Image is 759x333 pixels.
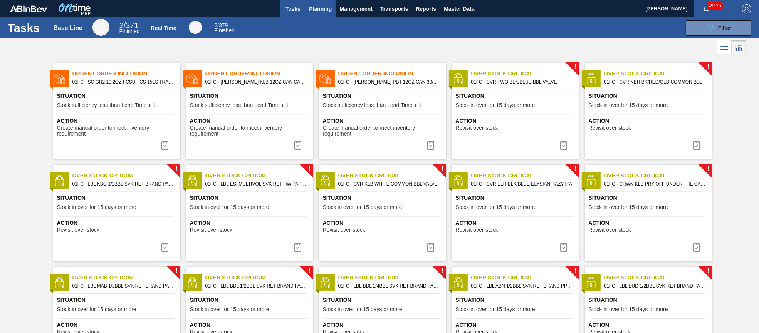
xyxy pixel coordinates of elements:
[57,296,178,304] span: Situation
[205,78,307,86] span: 01FC - CARR KLB 12OZ CAN CAN PK 12/12 CAN
[323,194,444,202] span: Situation
[119,21,124,30] span: 2
[293,141,302,150] img: icon-task complete
[456,117,577,125] span: Action
[186,73,198,84] img: status
[72,172,180,180] span: Over Stock Critical
[338,70,446,78] span: Urgent Order Inclusion
[214,22,228,28] span: / 379
[338,180,440,188] span: 01FC - CVR KLB WHITE COMMON BBL VALVE
[589,219,710,227] span: Action
[323,125,444,137] span: Create manual order to meet inventory requirement
[72,70,180,78] span: Urgent Order Inclusion
[559,243,568,252] img: icon-task complete
[119,28,140,34] span: Finished
[190,204,269,210] span: Stock in over for 15 days or more
[57,102,156,108] span: Stock sufficiency less than Lead Time + 1
[190,227,232,233] span: Revisit over-stock
[687,137,706,153] div: Complete task: 6864876
[456,102,535,108] span: Stock in over for 15 days or more
[57,227,99,233] span: Revisit over-stock
[707,64,709,70] span: !
[92,19,109,36] div: Base Line
[604,70,712,78] span: Over Stock Critical
[456,125,498,131] span: Revisit over-stock
[554,137,573,153] div: Complete task: 6864865
[604,282,706,290] span: 01FC - LBL BUD 1/2BBL SVK RET BRAND PAPER #3 5.0%
[441,166,443,172] span: !
[554,239,573,255] button: icon-task complete
[190,117,311,125] span: Action
[57,92,178,100] span: Situation
[175,268,178,274] span: !
[189,21,202,34] div: Real Time
[452,175,464,186] img: status
[444,4,474,13] span: Master Data
[57,321,178,329] span: Action
[585,277,597,288] img: status
[57,306,136,312] span: Stock in over for 15 days or more
[604,180,706,188] span: 01FC - CRWN KLB PRY OFF UNDER THE CAP PRINTING
[289,239,307,255] div: Complete task: 6864885
[309,4,332,13] span: Planning
[72,282,174,290] span: 01FC - LBL MAB 1/2BBL SVK RET BRAND PAPER #3 5.2%
[339,4,373,13] span: Management
[471,274,579,282] span: Over Stock Critical
[53,25,82,32] div: Base Line
[589,204,668,210] span: Stock in over for 15 days or more
[8,23,42,32] h1: Tasks
[456,321,577,329] span: Action
[190,296,311,304] span: Situation
[119,22,140,34] div: Base Line
[471,180,573,188] span: 01FC - CVR ELH BLK/BLUE ELYSIAN HAZY IPA
[441,268,443,274] span: !
[604,172,712,180] span: Over Stock Critical
[72,180,174,188] span: 01FC - LBL KBG 1/2BBL SVK RET BRAND PAPER #3
[57,125,178,137] span: Create manual order to meet inventory requirement
[323,102,422,108] span: Stock sufficiency less than Lead Time + 1
[707,268,709,274] span: !
[156,137,174,153] div: Complete task: 6865178
[214,27,235,33] span: Finished
[585,73,597,84] img: status
[205,172,313,180] span: Over Stock Critical
[214,23,235,33] div: Real Time
[57,204,136,210] span: Stock in over for 15 days or more
[692,243,701,252] img: icon-task complete
[574,268,576,274] span: !
[452,277,464,288] img: status
[421,239,440,255] button: icon-task complete
[323,117,444,125] span: Action
[293,243,302,252] img: icon-task complete
[323,321,444,329] span: Action
[589,306,668,312] span: Stock in over for 15 days or more
[456,219,577,227] span: Action
[214,22,217,28] span: 2
[308,268,311,274] span: !
[686,20,751,36] button: Filter
[589,125,631,131] span: Revisit over-stock
[421,137,440,153] button: icon-task complete
[323,204,402,210] span: Stock in over for 15 days or more
[456,296,577,304] span: Situation
[707,166,709,172] span: !
[456,194,577,202] span: Situation
[456,204,535,210] span: Stock in over for 15 days or more
[151,25,176,31] div: Real Time
[717,40,732,55] div: List Vision
[175,166,178,172] span: !
[190,194,311,202] span: Situation
[456,306,535,312] span: Stock in over for 15 days or more
[456,227,498,233] span: Revisit over-stock
[421,239,440,255] div: Complete task: 6864948
[190,306,269,312] span: Stock in over for 15 days or more
[718,25,731,31] span: Filter
[471,78,573,86] span: 01FC - CVR FWO BLK/BLUE BBL VALVE
[57,194,178,202] span: Situation
[338,172,446,180] span: Over Stock Critical
[57,219,178,227] span: Action
[416,4,436,13] span: Reports
[554,137,573,153] button: icon-task complete
[205,282,307,290] span: 01FC - LBL BDL 1/2BBL SVK RET BRAND PAPER #3 NAC
[687,239,706,255] div: Complete task: 6864955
